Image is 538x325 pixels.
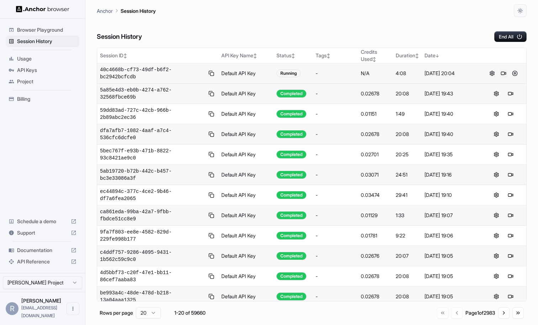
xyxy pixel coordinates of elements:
div: [DATE] 19:05 [424,252,478,260]
div: [DATE] 20:04 [424,70,478,77]
td: Default API Key [218,104,274,124]
h6: Session History [97,32,142,42]
span: API Reference [17,258,68,265]
div: Browser Playground [6,24,79,36]
div: Duration [396,52,419,59]
div: 0.02678 [361,131,390,138]
div: 0.01129 [361,212,390,219]
div: 0.02678 [361,90,390,97]
div: Completed [276,90,306,98]
span: 9fa7f803-ee8e-4582-829d-229fe998b177 [100,229,205,243]
div: - [316,131,355,138]
div: 4:08 [396,70,419,77]
div: API Reference [6,256,79,267]
div: N/A [361,70,390,77]
span: 4d5bbf73-c20f-47e1-bb11-86cef7aaba83 [100,269,205,283]
div: R [6,302,19,315]
div: 0.01781 [361,232,390,239]
span: Project [17,78,77,85]
p: Session History [121,7,156,15]
div: 20:08 [396,293,419,300]
div: Completed [276,171,306,179]
td: Default API Key [218,226,274,246]
span: 5a85e4d3-eb0b-4274-a762-32568fbce69b [100,87,205,101]
div: - [316,293,355,300]
div: Page 1 of 2983 [465,309,495,316]
div: 0.02678 [361,273,390,280]
span: 5bec767f-e93b-471b-8822-93c8421ae9c0 [100,147,205,162]
button: End All [494,31,527,42]
div: 20:07 [396,252,419,260]
span: Usage [17,55,77,62]
div: 0.03474 [361,192,390,199]
div: Billing [6,93,79,105]
div: API Keys [6,64,79,76]
div: Completed [276,252,306,260]
span: ↕ [291,53,295,58]
div: Running [276,69,301,77]
div: [DATE] 19:40 [424,131,478,138]
span: Session History [17,38,77,45]
div: [DATE] 19:05 [424,273,478,280]
div: Usage [6,53,79,64]
span: ec44894c-377c-4ce2-9b46-df7a6fea2065 [100,188,205,202]
span: ↕ [123,53,127,58]
div: 20:08 [396,131,419,138]
span: ↓ [436,53,439,58]
div: [DATE] 19:06 [424,232,478,239]
div: 29:41 [396,192,419,199]
div: Date [424,52,478,59]
div: 1:33 [396,212,419,219]
div: 0.02678 [361,293,390,300]
span: Browser Playground [17,26,77,33]
div: Session History [6,36,79,47]
div: 1:49 [396,110,419,117]
span: ↕ [253,53,257,58]
div: - [316,252,355,260]
span: Billing [17,95,77,103]
span: ca861eda-99ba-42a7-9fbb-fbdce51cc8e9 [100,208,205,222]
td: Default API Key [218,165,274,185]
div: [DATE] 19:43 [424,90,478,97]
div: [DATE] 19:07 [424,212,478,219]
td: Default API Key [218,266,274,287]
div: - [316,232,355,239]
button: Open menu [67,302,79,315]
div: 0.03071 [361,171,390,178]
span: ↕ [327,53,330,58]
div: Documentation [6,245,79,256]
span: 59dd83ad-727c-42cb-966b-2b89abc2ec36 [100,107,205,121]
div: - [316,212,355,219]
span: dfa7afb7-1082-4aaf-a7c4-536cfc6dcfe0 [100,127,205,141]
div: 9:22 [396,232,419,239]
div: Completed [276,110,306,118]
div: Completed [276,191,306,199]
td: Default API Key [218,124,274,145]
div: - [316,70,355,77]
td: Default API Key [218,145,274,165]
span: Robert Farlow [21,298,61,304]
div: - [316,90,355,97]
span: Documentation [17,247,68,254]
div: [DATE] 19:35 [424,151,478,158]
span: 40c4668b-cf73-49df-b6f2-bc2942bcfcdb [100,66,205,80]
span: ↕ [415,53,419,58]
div: [DATE] 19:10 [424,192,478,199]
div: Schedule a demo [6,216,79,227]
div: Status [276,52,310,59]
div: 0.02701 [361,151,390,158]
td: Default API Key [218,63,274,84]
div: - [316,171,355,178]
div: - [316,110,355,117]
div: 20:08 [396,273,419,280]
div: Session ID [100,52,216,59]
nav: breadcrumb [97,7,156,15]
p: Rows per page [100,309,133,316]
div: Completed [276,272,306,280]
div: [DATE] 19:16 [424,171,478,178]
td: Default API Key [218,246,274,266]
td: Default API Key [218,185,274,205]
span: be993a4c-48de-478d-b218-13a04aaa1325 [100,289,205,304]
div: 0.01151 [361,110,390,117]
p: Anchor [97,7,113,15]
